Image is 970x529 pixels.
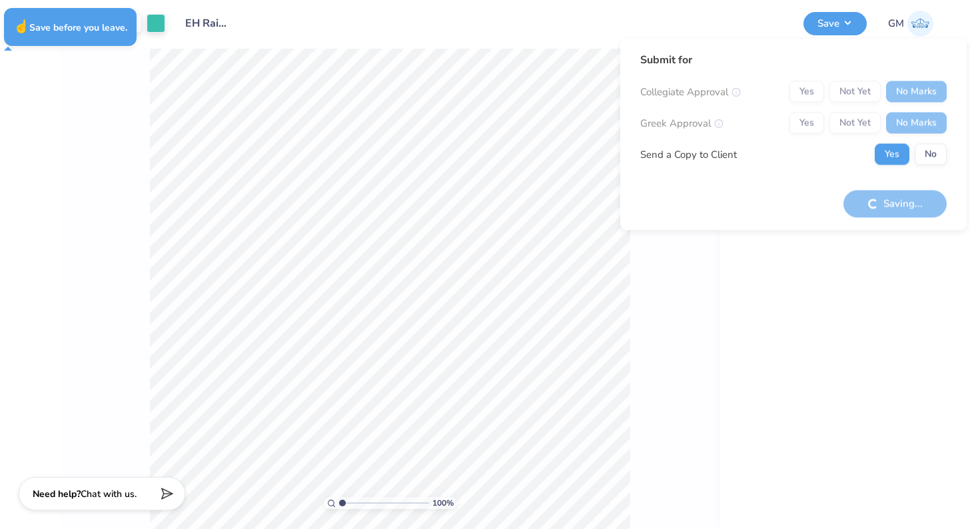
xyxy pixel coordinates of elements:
[915,144,947,165] button: No
[888,11,933,37] a: GM
[175,10,241,37] input: Untitled Design
[888,16,904,31] span: GM
[81,488,137,500] span: Chat with us.
[33,488,81,500] strong: Need help?
[875,144,909,165] button: Yes
[640,147,737,162] div: Send a Copy to Client
[907,11,933,37] img: Grainne Mccague
[803,12,867,35] button: Save
[432,497,454,509] span: 100 %
[640,52,947,68] div: Submit for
